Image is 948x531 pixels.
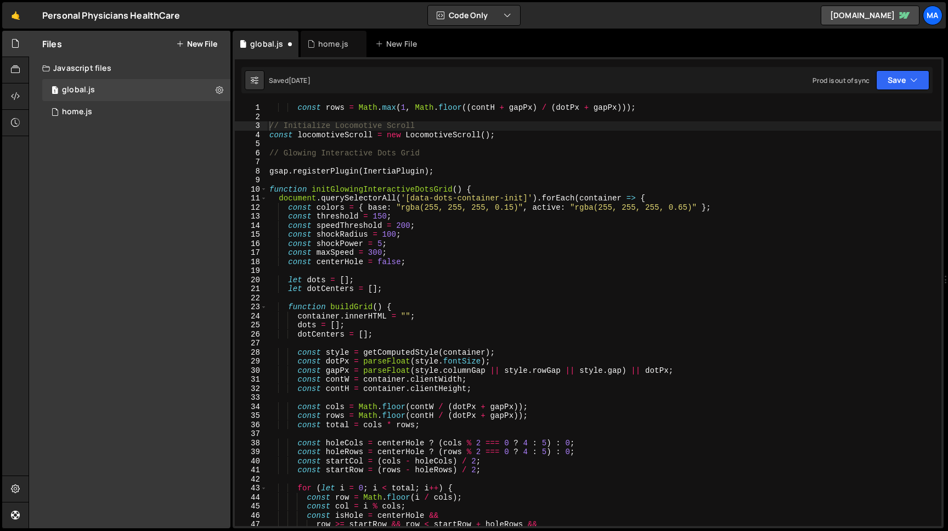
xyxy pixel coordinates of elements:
[235,258,267,267] div: 18
[235,194,267,203] div: 11
[375,38,421,49] div: New File
[235,475,267,484] div: 42
[235,457,267,466] div: 40
[428,5,520,25] button: Code Only
[235,185,267,194] div: 10
[235,221,267,231] div: 14
[235,113,267,122] div: 2
[289,76,311,85] div: [DATE]
[235,239,267,249] div: 16
[42,38,62,50] h2: Files
[235,149,267,158] div: 6
[235,348,267,357] div: 28
[235,212,267,221] div: 13
[42,101,230,123] div: 17171/47431.js
[235,330,267,339] div: 26
[2,2,29,29] a: 🤙
[235,321,267,330] div: 25
[250,38,283,49] div: global.js
[235,520,267,529] div: 47
[318,38,348,49] div: home.js
[235,403,267,412] div: 34
[235,276,267,285] div: 20
[235,158,267,167] div: 7
[235,484,267,493] div: 43
[235,502,267,511] div: 45
[235,312,267,321] div: 24
[235,230,267,239] div: 15
[62,107,92,117] div: home.js
[235,176,267,185] div: 9
[235,284,267,294] div: 21
[235,511,267,521] div: 46
[812,76,870,85] div: Prod is out of sync
[235,466,267,475] div: 41
[235,429,267,439] div: 37
[235,303,267,312] div: 23
[235,448,267,457] div: 39
[235,103,267,113] div: 1
[235,375,267,384] div: 31
[876,70,929,90] button: Save
[235,366,267,376] div: 30
[42,79,230,101] div: 17171/47430.js
[235,393,267,403] div: 33
[235,339,267,348] div: 27
[235,294,267,303] div: 22
[269,76,311,85] div: Saved
[29,57,230,79] div: Javascript files
[62,85,95,95] div: global.js
[235,139,267,149] div: 5
[235,203,267,213] div: 12
[235,411,267,421] div: 35
[42,9,180,22] div: Personal Physicians HealthCare
[176,40,217,48] button: New File
[52,87,58,96] span: 1
[923,5,943,25] a: Ma
[235,384,267,394] div: 32
[235,248,267,258] div: 17
[235,167,267,176] div: 8
[235,493,267,502] div: 44
[235,121,267,131] div: 3
[235,131,267,140] div: 4
[235,439,267,448] div: 38
[821,5,919,25] a: [DOMAIN_NAME]
[235,357,267,366] div: 29
[235,266,267,276] div: 19
[235,421,267,430] div: 36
